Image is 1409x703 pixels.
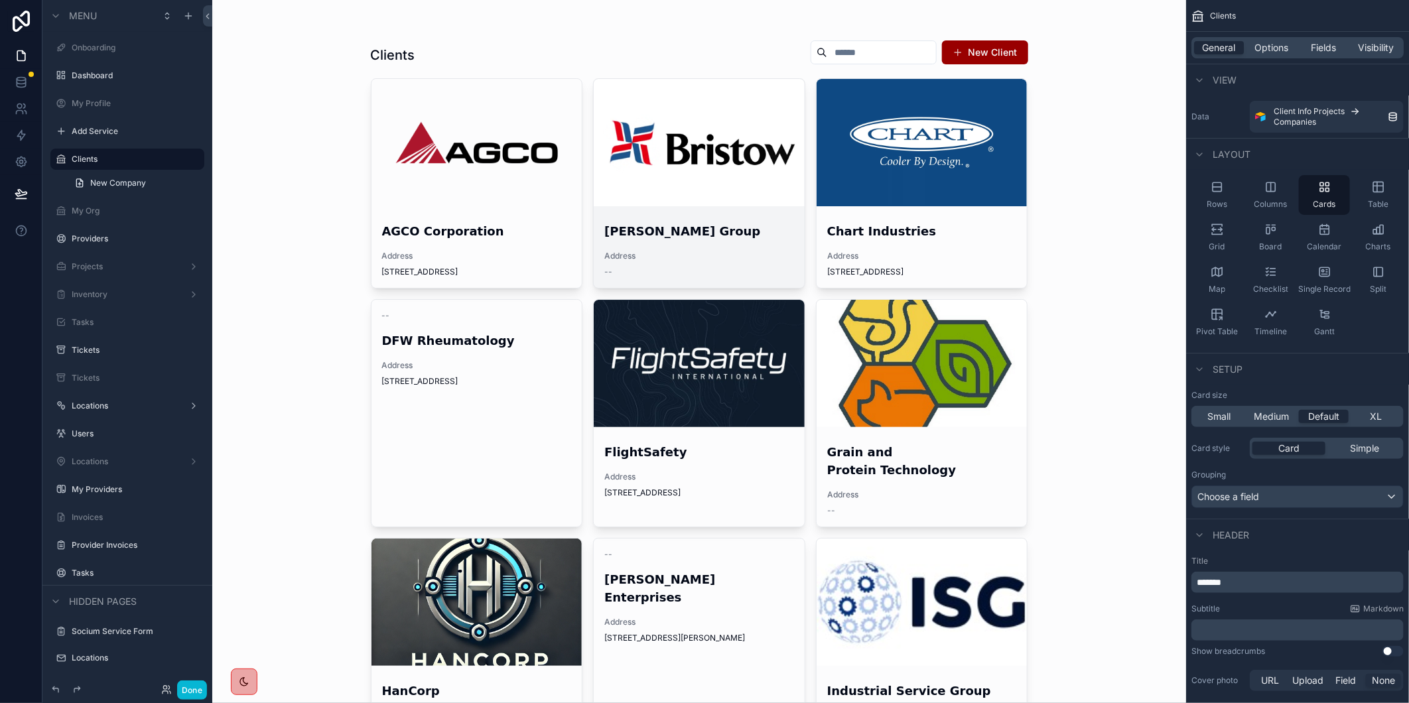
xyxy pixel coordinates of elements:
span: Checklist [1253,284,1288,294]
label: Cover photo [1191,675,1244,686]
h4: AGCO Corporation [382,222,572,240]
span: Fields [1311,41,1337,54]
label: Inventory [72,289,183,300]
a: Onboarding [72,42,202,53]
label: Tasks [72,568,202,578]
span: [STREET_ADDRESS] [382,376,572,387]
span: Medium [1254,410,1289,423]
button: Gantt [1299,302,1350,342]
div: scrollable content [1191,619,1404,641]
h4: [PERSON_NAME] Group [604,222,794,240]
span: -- [382,310,390,321]
a: My Org [72,206,202,216]
button: Columns [1245,175,1296,215]
span: -- [604,267,612,277]
span: Pivot Table [1196,326,1238,337]
span: General [1203,41,1236,54]
h4: Chart Industries [827,222,1017,240]
h4: FlightSafety [604,443,794,461]
span: URL [1261,674,1279,687]
div: the_industrial_service_group_logo.jpeg [817,539,1028,666]
label: Locations [72,401,183,411]
label: Clients [72,154,196,164]
h4: HanCorp [382,682,572,700]
button: Single Record [1299,260,1350,300]
span: Gantt [1314,326,1335,337]
div: Show breadcrumbs [1191,646,1265,657]
span: Header [1213,529,1249,542]
label: My Profile [72,98,202,109]
a: New Company [66,172,204,194]
span: Options [1254,41,1288,54]
span: Menu [69,9,97,23]
span: Charts [1366,241,1391,252]
h1: Clients [371,46,415,64]
label: Title [1191,556,1404,566]
div: AGCO-Logo.wine-2.png [371,79,582,206]
label: Users [72,428,202,439]
span: Markdown [1363,604,1404,614]
a: --DFW RheumatologyAddress[STREET_ADDRESS] [371,299,583,527]
span: Hidden pages [69,595,137,608]
a: My Providers [72,484,202,495]
img: Airtable Logo [1255,111,1266,122]
span: Board [1260,241,1282,252]
label: Subtitle [1191,604,1220,614]
span: Address [604,251,794,261]
span: -- [604,549,612,560]
span: Address [382,251,572,261]
label: Invoices [72,512,202,523]
label: Grouping [1191,470,1226,480]
span: Table [1368,199,1388,210]
label: Dashboard [72,70,202,81]
button: Map [1191,260,1242,300]
label: Locations [72,653,202,663]
label: Projects [72,261,183,272]
a: FlightSafetyAddress[STREET_ADDRESS] [593,299,805,527]
span: Visibility [1359,41,1394,54]
label: Tickets [72,345,202,355]
span: Address [604,472,794,482]
span: Split [1370,284,1386,294]
div: 778c0795d38c4790889d08bccd6235bd28ab7647284e7b1cd2b3dc64200782bb.png [371,539,582,666]
span: New Company [90,178,146,188]
a: Tasks [72,317,202,328]
span: View [1213,74,1237,87]
button: New Client [942,40,1028,64]
button: Rows [1191,175,1242,215]
label: Socium Service Form [72,626,202,637]
span: [STREET_ADDRESS] [827,267,1017,277]
span: Address [382,360,572,371]
h4: Grain and Protein Technology [827,443,1017,479]
button: Checklist [1245,260,1296,300]
span: Timeline [1254,326,1287,337]
a: Provider Invoices [72,540,202,550]
span: Map [1209,284,1225,294]
span: [STREET_ADDRESS][PERSON_NAME] [604,633,794,643]
a: Locations [72,456,183,467]
a: Markdown [1350,604,1404,614]
button: Grid [1191,218,1242,257]
button: Cards [1299,175,1350,215]
label: Card size [1191,390,1227,401]
span: Clients [1210,11,1236,21]
button: Calendar [1299,218,1350,257]
span: Small [1207,410,1231,423]
span: Choose a field [1197,491,1259,502]
label: Add Service [72,126,202,137]
div: scrollable content [1191,572,1404,593]
span: Calendar [1308,241,1342,252]
span: Rows [1207,199,1227,210]
a: Client Info ProjectsCompanies [1250,101,1404,133]
button: Charts [1353,218,1404,257]
label: Card style [1191,443,1244,454]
